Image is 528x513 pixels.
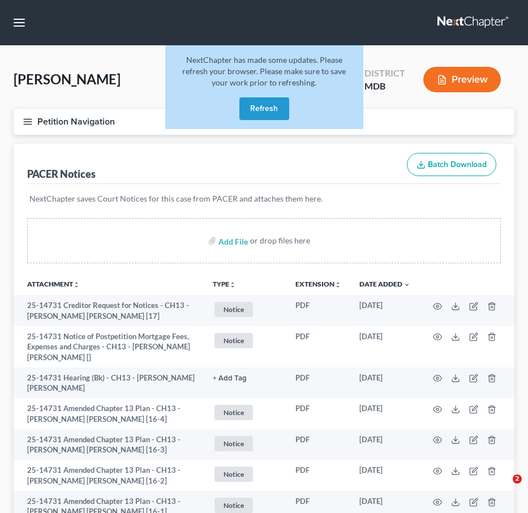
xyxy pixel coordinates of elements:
[513,474,522,484] span: 2
[229,281,236,288] i: unfold_more
[350,326,419,367] td: [DATE]
[214,333,253,348] span: Notice
[213,331,277,350] a: Notice
[359,280,410,288] a: Date Added expand_more
[213,373,277,383] a: + Add Tag
[14,460,204,491] td: 25-14731 Amended Chapter 13 Plan - CH13 - [PERSON_NAME] [PERSON_NAME] [16-2]
[350,460,419,491] td: [DATE]
[14,109,514,135] button: Petition Navigation
[14,295,204,326] td: 25-14731 Creditor Request for Notices - CH13 - [PERSON_NAME] [PERSON_NAME] [17]
[213,375,247,382] button: + Add Tag
[213,300,277,319] a: Notice
[29,193,499,204] p: NextChapter saves Court Notices for this case from PACER and attaches them here.
[423,67,501,92] button: Preview
[213,465,277,484] a: Notice
[213,281,236,288] button: TYPEunfold_more
[364,80,405,93] div: MDB
[286,460,350,491] td: PDF
[27,167,96,181] div: PACER Notices
[14,71,121,87] span: [PERSON_NAME]
[14,326,204,367] td: 25-14731 Notice of Postpetition Mortgage Fees, Expenses and Charges - CH13 - [PERSON_NAME] [PERSO...
[490,474,517,502] iframe: Intercom live chat
[334,281,341,288] i: unfold_more
[14,399,204,430] td: 25-14731 Amended Chapter 13 Plan - CH13 - [PERSON_NAME] [PERSON_NAME] [16-4]
[350,429,419,460] td: [DATE]
[350,367,419,399] td: [DATE]
[213,403,277,422] a: Notice
[286,429,350,460] td: PDF
[350,399,419,430] td: [DATE]
[214,467,253,482] span: Notice
[250,235,310,246] div: or drop files here
[286,295,350,326] td: PDF
[295,280,341,288] a: Extensionunfold_more
[214,405,253,420] span: Notice
[239,97,289,120] button: Refresh
[350,295,419,326] td: [DATE]
[407,153,496,177] button: Batch Download
[214,302,253,317] span: Notice
[14,367,204,399] td: 25-14731 Hearing (Bk) - CH13 - [PERSON_NAME] [PERSON_NAME]
[14,429,204,460] td: 25-14731 Amended Chapter 13 Plan - CH13 - [PERSON_NAME] [PERSON_NAME] [16-3]
[286,326,350,367] td: PDF
[403,281,410,288] i: expand_more
[214,498,253,513] span: Notice
[286,399,350,430] td: PDF
[286,367,350,399] td: PDF
[27,280,80,288] a: Attachmentunfold_more
[214,436,253,451] span: Notice
[213,434,277,453] a: Notice
[428,160,487,169] span: Batch Download
[364,67,405,80] div: District
[73,281,80,288] i: unfold_more
[182,55,346,87] span: NextChapter has made some updates. Please refresh your browser. Please make sure to save your wor...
